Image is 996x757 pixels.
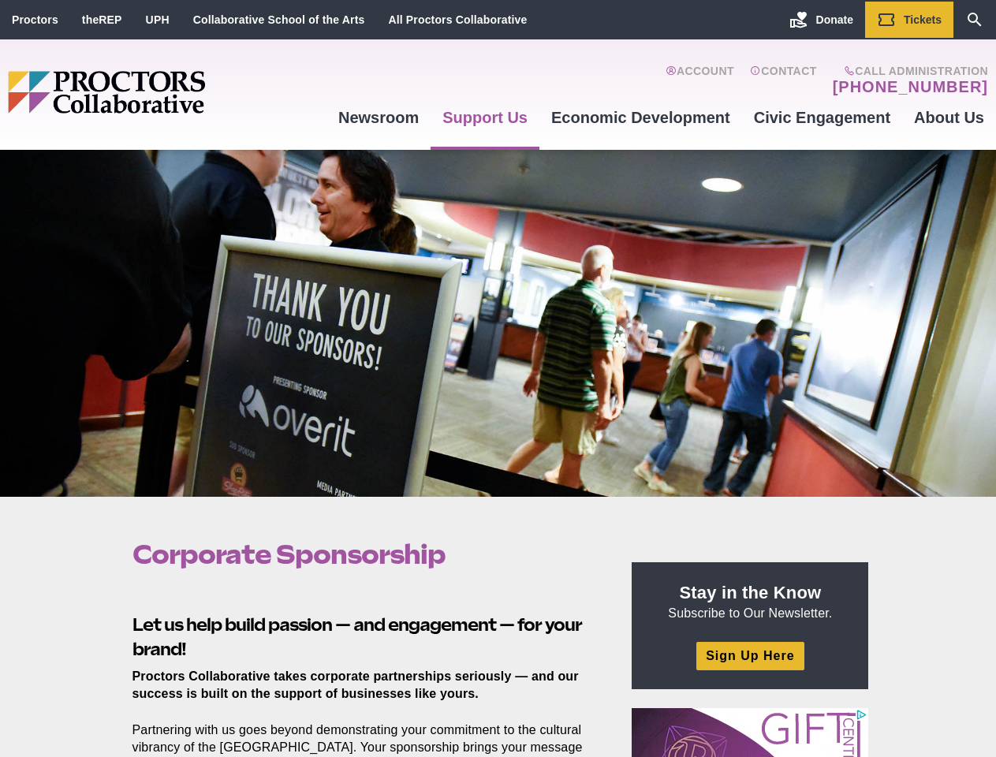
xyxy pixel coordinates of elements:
[651,581,849,622] p: Subscribe to Our Newsletter.
[82,13,122,26] a: theREP
[828,65,988,77] span: Call Administration
[326,96,431,139] a: Newsroom
[8,71,326,114] img: Proctors logo
[902,96,996,139] a: About Us
[904,13,942,26] span: Tickets
[193,13,365,26] a: Collaborative School of the Arts
[680,583,822,602] strong: Stay in the Know
[742,96,902,139] a: Civic Engagement
[865,2,953,38] a: Tickets
[953,2,996,38] a: Search
[132,669,579,700] strong: Proctors Collaborative takes corporate partnerships seriously — and our success is built on the s...
[132,588,596,661] h2: Let us help build passion — and engagement — for your brand!
[388,13,527,26] a: All Proctors Collaborative
[778,2,865,38] a: Donate
[696,642,804,669] a: Sign Up Here
[666,65,734,96] a: Account
[132,539,596,569] h1: Corporate Sponsorship
[750,65,817,96] a: Contact
[431,96,539,139] a: Support Us
[12,13,58,26] a: Proctors
[539,96,742,139] a: Economic Development
[146,13,170,26] a: UPH
[833,77,988,96] a: [PHONE_NUMBER]
[816,13,853,26] span: Donate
